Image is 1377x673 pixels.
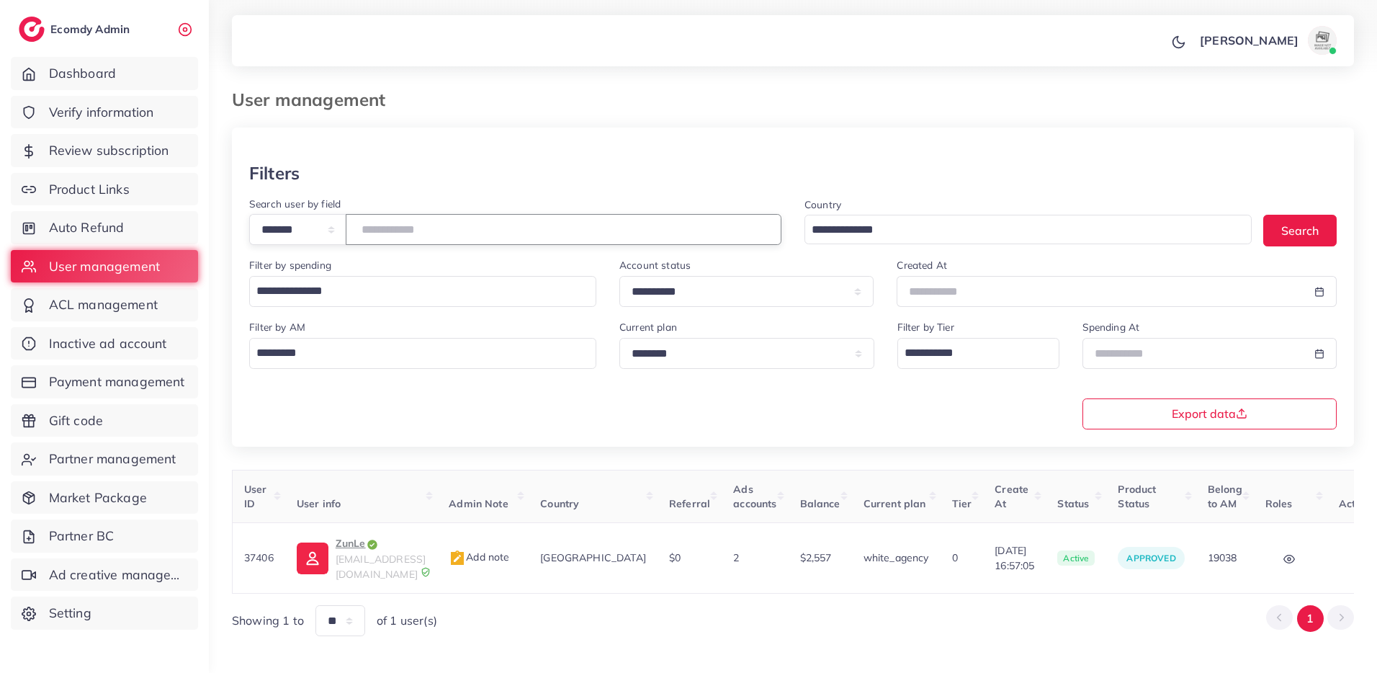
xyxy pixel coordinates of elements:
a: Gift code [11,404,198,437]
img: logo [19,17,45,42]
label: Account status [619,258,691,272]
a: Verify information [11,96,198,129]
img: admin_note.cdd0b510.svg [449,550,466,567]
span: Dashboard [49,64,116,83]
input: Search for option [900,341,1041,365]
a: ACL management [11,288,198,321]
a: User management [11,250,198,283]
label: Filter by AM [249,320,305,334]
img: avatar [1308,26,1337,55]
h3: Filters [249,163,300,184]
a: Inactive ad account [11,327,198,360]
span: Review subscription [49,141,169,160]
a: Auto Refund [11,211,198,244]
a: Ad creative management [11,558,198,592]
span: Partner BC [49,527,115,545]
a: Partner management [11,442,198,476]
span: Status [1057,497,1089,510]
span: $0 [669,551,681,564]
span: [DATE] 16:57:05 [995,543,1034,573]
button: Search [1263,215,1337,246]
span: 0 [952,551,958,564]
span: active [1057,551,1095,566]
span: Actions [1339,497,1376,510]
label: Filter by Tier [897,320,954,334]
span: [GEOGRAPHIC_DATA] [540,551,646,564]
label: Country [804,197,841,212]
span: of 1 user(s) [377,612,437,629]
span: Showing 1 to [232,612,304,629]
span: Create At [995,483,1028,510]
span: Admin Note [449,497,508,510]
span: Setting [49,604,91,623]
a: Review subscription [11,134,198,167]
span: approved [1126,553,1175,563]
span: Add note [449,551,509,563]
span: User management [49,257,160,276]
span: Auto Refund [49,218,125,237]
span: Inactive ad account [49,334,167,353]
a: Market Package [11,481,198,514]
img: icon-tick.de4e08dc.svg [366,538,379,551]
img: ic-user-info.36bf1079.svg [297,543,328,574]
span: 19038 [1208,551,1237,564]
label: Spending At [1082,320,1140,334]
span: Partner management [49,450,176,468]
span: Ads accounts [733,483,776,510]
a: Product Links [11,173,198,206]
span: Verify information [49,103,154,122]
span: Tier [952,497,972,510]
a: ZunLe[EMAIL_ADDRESS][DOMAIN_NAME] [297,535,426,581]
span: Product Links [49,180,130,199]
span: Product Status [1118,483,1156,510]
ul: Pagination [1266,605,1354,632]
a: Setting [11,597,198,630]
button: Export data [1082,398,1337,429]
span: 37406 [244,551,274,564]
span: ACL management [49,295,158,314]
a: [PERSON_NAME]avatar [1192,26,1342,55]
img: 9CAL8B2pu8EFxCJHYAAAAldEVYdGRhdGU6Y3JlYXRlADIwMjItMTItMDlUMDQ6NTg6MzkrMDA6MDBXSlgLAAAAJXRFWHRkYXR... [421,567,431,577]
span: Gift code [49,411,103,430]
h2: Ecomdy Admin [50,22,133,36]
span: Roles [1265,497,1293,510]
div: Search for option [804,215,1252,244]
p: ZunLe [336,535,426,552]
label: Current plan [619,320,677,334]
label: Search user by field [249,197,341,211]
a: Payment management [11,365,198,398]
a: Partner BC [11,520,198,553]
span: [EMAIL_ADDRESS][DOMAIN_NAME] [336,553,426,580]
span: Ad creative management [49,566,187,584]
label: Created At [897,258,947,272]
span: User ID [244,483,267,510]
span: 2 [733,551,739,564]
label: Filter by spending [249,258,331,272]
div: Search for option [897,338,1059,369]
span: Referral [669,497,710,510]
span: $2,557 [800,551,832,564]
input: Search for option [807,219,1233,241]
a: logoEcomdy Admin [19,17,133,42]
span: Country [540,497,579,510]
span: Current plan [864,497,926,510]
div: Search for option [249,338,596,369]
span: Belong to AM [1208,483,1242,510]
button: Go to page 1 [1297,605,1324,632]
h3: User management [232,89,397,110]
span: Balance [800,497,840,510]
input: Search for option [251,279,578,303]
input: Search for option [251,341,578,365]
span: white_agency [864,551,929,564]
p: [PERSON_NAME] [1200,32,1298,49]
span: User info [297,497,341,510]
span: Payment management [49,373,185,391]
span: Export data [1172,408,1247,419]
span: Market Package [49,489,147,507]
a: Dashboard [11,57,198,90]
div: Search for option [249,276,596,307]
